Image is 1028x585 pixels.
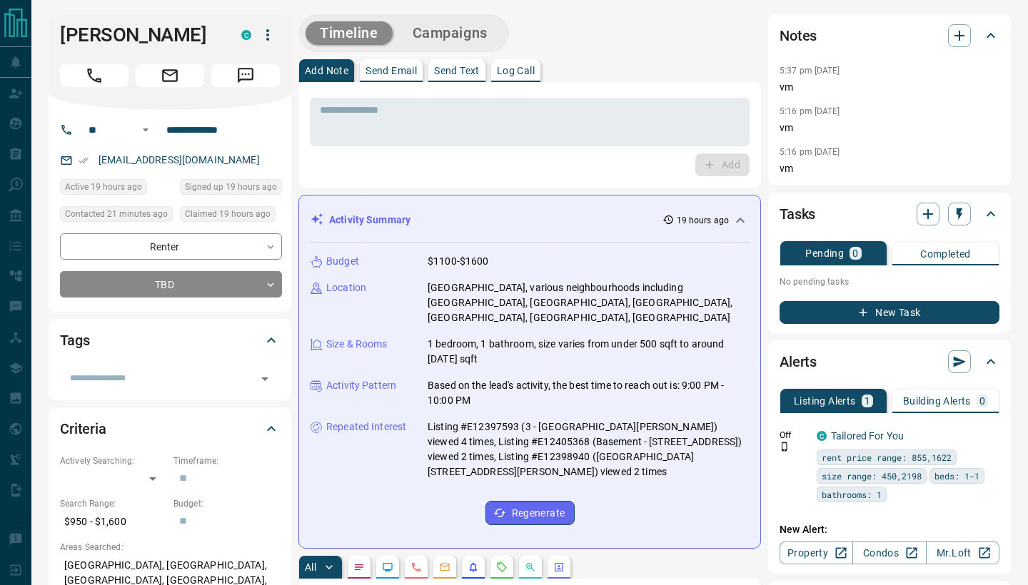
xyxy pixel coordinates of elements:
[311,207,749,233] div: Activity Summary19 hours ago
[180,206,282,226] div: Sat Oct 11 2025
[428,254,488,269] p: $1100-$1600
[60,206,173,226] div: Sun Oct 12 2025
[822,487,882,502] span: bathrooms: 1
[173,497,280,510] p: Budget:
[305,562,316,572] p: All
[926,541,999,564] a: Mr.Loft
[794,396,856,406] p: Listing Alerts
[497,66,535,76] p: Log Call
[60,329,89,352] h2: Tags
[525,561,536,573] svg: Opportunities
[326,378,396,393] p: Activity Pattern
[65,207,168,221] span: Contacted 21 minutes ago
[780,203,815,225] h2: Tasks
[780,429,808,442] p: Off
[780,80,999,95] p: vm
[180,179,282,199] div: Sat Oct 11 2025
[920,249,971,259] p: Completed
[780,121,999,136] p: vm
[780,442,790,452] svg: Push Notification Only
[780,271,999,292] p: No pending tasks
[211,64,280,87] span: Message
[60,454,166,467] p: Actively Searching:
[817,431,827,441] div: condos.ca
[60,541,280,554] p: Areas Searched:
[780,161,999,176] p: vm
[780,106,840,116] p: 5:16 pm [DATE]
[60,24,220,46] h1: [PERSON_NAME]
[241,30,251,40] div: condos.ca
[780,541,853,564] a: Property
[934,469,979,483] span: beds: 1-1
[428,337,749,367] p: 1 bedroom, 1 bathroom, size varies from under 500 sqft to around [DATE] sqft
[496,561,508,573] svg: Requests
[60,179,173,199] div: Sat Oct 11 2025
[553,561,565,573] svg: Agent Actions
[852,541,926,564] a: Condos
[780,66,840,76] p: 5:37 pm [DATE]
[173,454,280,467] p: Timeframe:
[255,369,275,389] button: Open
[60,412,280,446] div: Criteria
[398,21,502,45] button: Campaigns
[428,419,749,479] p: Listing #E12397593 (3 - [GEOGRAPHIC_DATA][PERSON_NAME]) viewed 4 times, Listing #E12405368 (Basem...
[822,469,922,483] span: size range: 450,2198
[439,561,450,573] svg: Emails
[60,271,282,297] div: TBD
[366,66,417,76] p: Send Email
[865,396,870,406] p: 1
[780,350,817,373] h2: Alerts
[65,180,142,194] span: Active 19 hours ago
[79,156,89,166] svg: Email Verified
[434,66,480,76] p: Send Text
[60,64,128,87] span: Call
[822,450,952,464] span: rent price range: 855,1622
[137,121,154,138] button: Open
[677,214,729,227] p: 19 hours ago
[410,561,422,573] svg: Calls
[353,561,365,573] svg: Notes
[852,248,858,258] p: 0
[326,254,359,269] p: Budget
[99,154,260,166] a: [EMAIL_ADDRESS][DOMAIN_NAME]
[780,301,999,324] button: New Task
[382,561,393,573] svg: Lead Browsing Activity
[805,248,844,258] p: Pending
[780,345,999,379] div: Alerts
[136,64,204,87] span: Email
[780,197,999,231] div: Tasks
[831,430,904,442] a: Tailored For You
[60,417,106,440] h2: Criteria
[428,280,749,325] p: [GEOGRAPHIC_DATA], various neighbourhoods including [GEOGRAPHIC_DATA], [GEOGRAPHIC_DATA], [GEOGRA...
[780,147,840,157] p: 5:16 pm [DATE]
[60,233,282,260] div: Renter
[780,522,999,537] p: New Alert:
[780,24,817,47] h2: Notes
[60,497,166,510] p: Search Range:
[326,419,406,434] p: Repeated Interest
[60,510,166,534] p: $950 - $1,600
[329,213,410,228] p: Activity Summary
[305,66,348,76] p: Add Note
[780,19,999,53] div: Notes
[485,501,575,525] button: Regenerate
[468,561,479,573] svg: Listing Alerts
[428,378,749,408] p: Based on the lead's activity, the best time to reach out is: 9:00 PM - 10:00 PM
[60,323,280,357] div: Tags
[185,207,271,221] span: Claimed 19 hours ago
[185,180,277,194] span: Signed up 19 hours ago
[326,280,366,295] p: Location
[903,396,971,406] p: Building Alerts
[306,21,393,45] button: Timeline
[979,396,985,406] p: 0
[326,337,388,352] p: Size & Rooms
